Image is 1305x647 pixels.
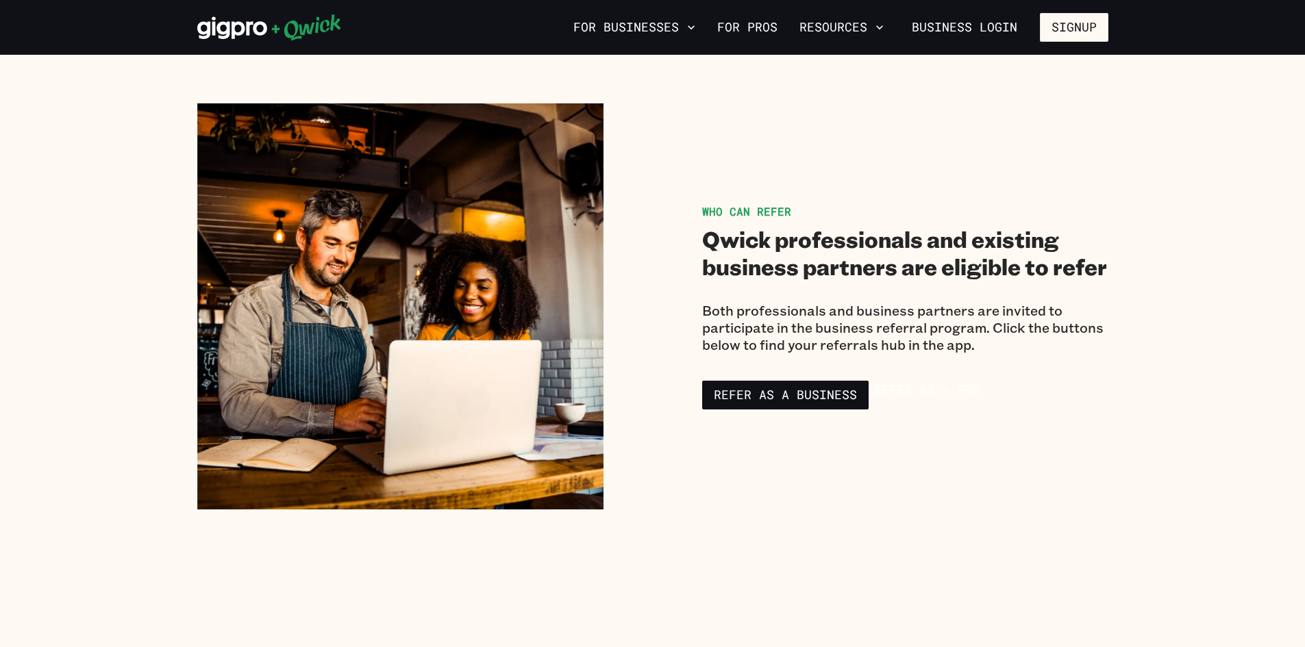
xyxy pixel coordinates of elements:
[702,225,1108,280] h2: Qwick professionals and existing business partners are eligible to refer
[712,16,783,39] a: For Pros
[1040,13,1108,42] button: Signup
[568,16,701,39] button: For Businesses
[702,381,869,409] a: Refer as a Business
[794,16,889,39] button: Resources
[702,302,1108,353] p: Both professionals and business partners are invited to participate in the business referral prog...
[900,13,1029,42] a: Business Login
[197,103,604,509] img: Affiliate Benefits
[702,204,791,218] span: Who can refer
[874,382,999,398] a: Refer as a Pro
